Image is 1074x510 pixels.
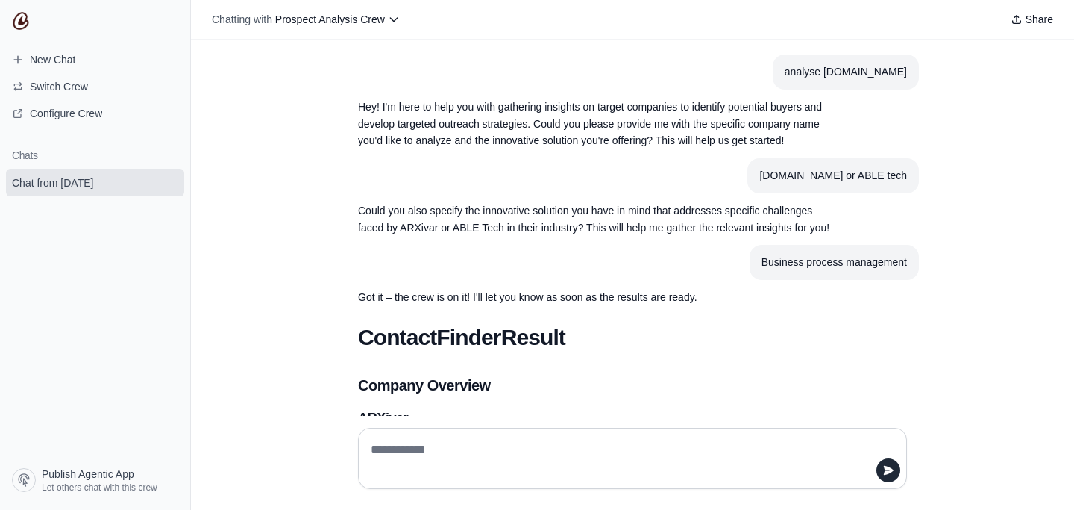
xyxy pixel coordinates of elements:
section: Response [346,280,847,315]
h1: ContactFinderResult [358,324,835,351]
section: User message [750,245,919,280]
p: Hey! I'm here to help you with gathering insights on target companies to identify potential buyer... [358,99,835,149]
img: CrewAI Logo [12,12,30,30]
div: analyse [DOMAIN_NAME] [785,63,907,81]
a: Chat from [DATE] [6,169,184,196]
span: Let others chat with this crew [42,482,157,494]
p: Got it – the crew is on it! I'll let you know as soon as the results are ready. [358,289,835,306]
section: Response [346,90,847,158]
span: Share [1026,12,1053,27]
span: Chatting with [212,12,272,27]
button: Switch Crew [6,75,184,99]
h3: ARXivar [358,408,835,429]
span: Configure Crew [30,106,102,121]
section: User message [773,55,919,90]
span: Publish Agentic App [42,467,134,482]
a: Configure Crew [6,102,184,125]
h2: Company Overview [358,375,835,396]
section: User message [747,158,919,193]
button: Share [1005,9,1059,30]
div: Business process management [761,254,907,271]
a: New Chat [6,48,184,72]
span: Chat from [DATE] [12,175,93,190]
span: Switch Crew [30,79,88,94]
span: Prospect Analysis Crew [275,13,385,25]
a: Publish Agentic App Let others chat with this crew [6,462,184,498]
p: Could you also specify the innovative solution you have in mind that addresses specific challenge... [358,202,835,237]
div: [DOMAIN_NAME] or ABLE tech [759,167,907,184]
span: New Chat [30,52,75,67]
button: Chatting with Prospect Analysis Crew [206,9,406,30]
section: Response [346,193,847,246]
